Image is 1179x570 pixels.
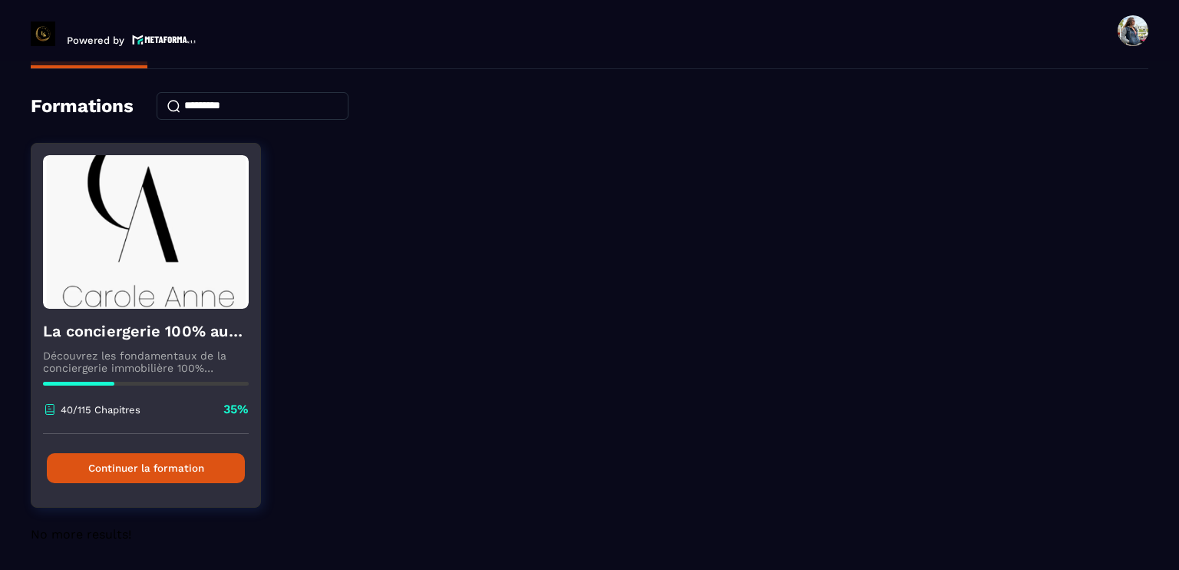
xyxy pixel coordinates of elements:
button: Continuer la formation [47,453,245,483]
p: Découvrez les fondamentaux de la conciergerie immobilière 100% automatisée. Cette formation est c... [43,350,249,374]
img: formation-background [43,155,249,309]
span: No more results! [31,527,131,542]
p: Powered by [67,35,124,46]
img: logo-branding [31,22,55,46]
h4: Formations [31,95,134,117]
p: 40/115 Chapitres [61,404,140,416]
a: formation-backgroundLa conciergerie 100% automatiséeDécouvrez les fondamentaux de la conciergerie... [31,143,280,527]
h4: La conciergerie 100% automatisée [43,320,249,342]
p: 35% [223,401,249,418]
img: logo [132,33,196,46]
